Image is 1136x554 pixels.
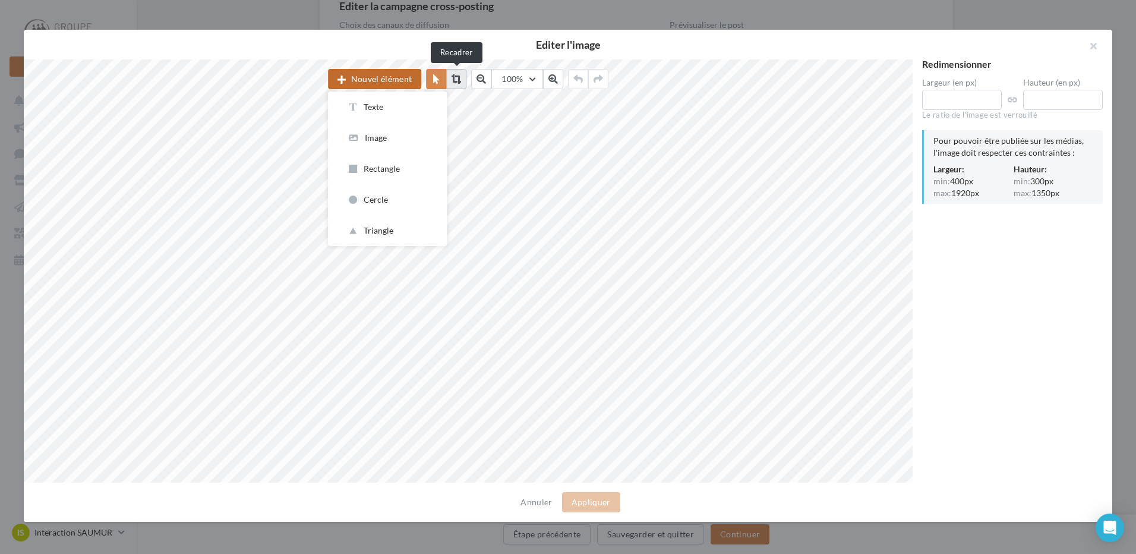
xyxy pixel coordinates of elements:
button: 100% [491,69,542,89]
button: Nouvel élément [328,69,421,89]
div: 1920px [933,187,1014,199]
button: Cercle [328,184,447,215]
button: Triangle [328,215,447,246]
div: Texte [347,101,428,113]
div: Le ratio de l'image est verrouillé [922,110,1103,121]
div: Largeur: [933,163,1014,175]
span: min: [1014,177,1030,185]
div: Recadrer [431,42,482,63]
div: Triangle [347,225,428,237]
div: Pour pouvoir être publiée sur les médias, l'image doit respecter ces contraintes : [933,135,1093,159]
div: Cercle [347,194,428,206]
div: Rectangle [347,163,428,175]
div: 1350px [1014,187,1094,199]
div: 300px [1014,175,1094,187]
label: Largeur (en px) [922,78,1002,87]
button: Appliquer [562,492,620,512]
div: Image [347,132,428,144]
div: 400px [933,175,1014,187]
span: max: [933,189,951,197]
span: max: [1014,189,1031,197]
div: Open Intercom Messenger [1096,514,1124,542]
span: min: [933,177,950,185]
button: Image [328,122,447,153]
button: Texte [328,92,447,122]
h2: Editer l'image [43,39,1093,50]
button: Annuler [516,495,557,509]
div: Hauteur: [1014,163,1094,175]
button: Rectangle [328,153,447,184]
div: Redimensionner [922,59,1103,69]
label: Hauteur (en px) [1023,78,1103,87]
